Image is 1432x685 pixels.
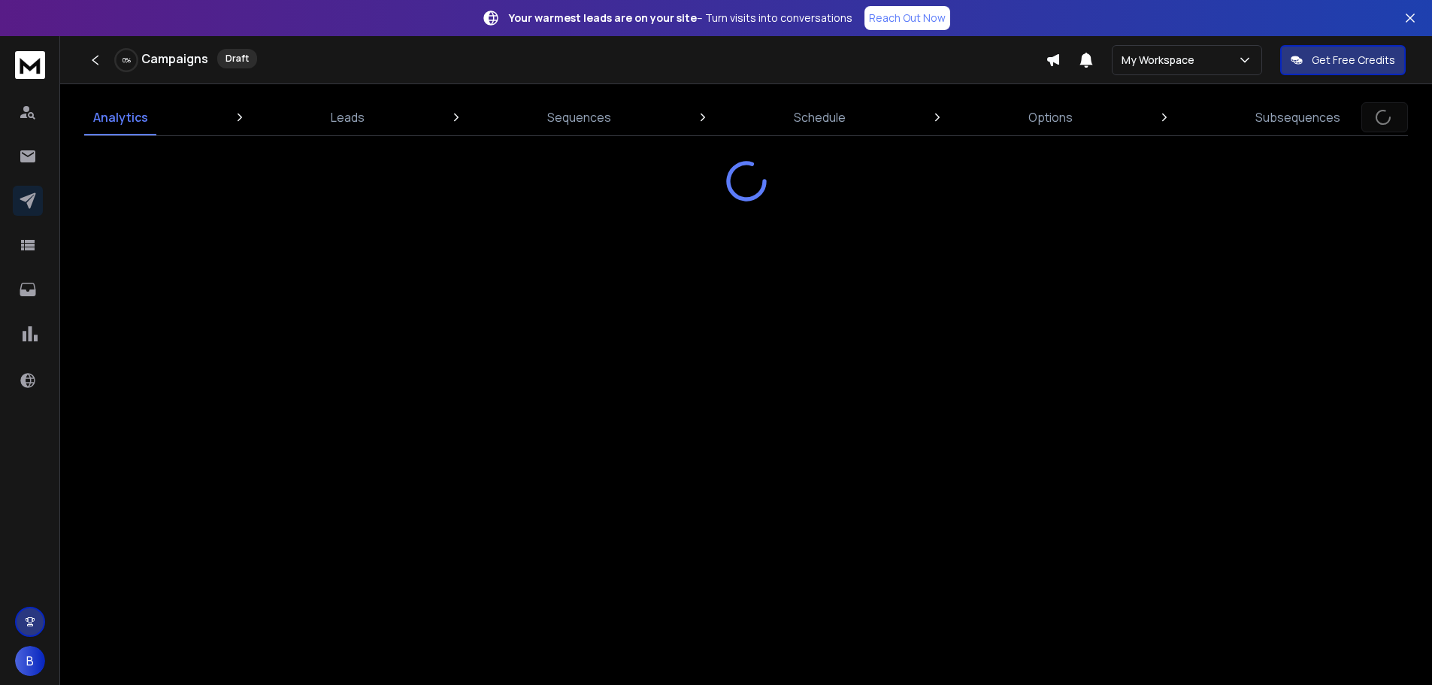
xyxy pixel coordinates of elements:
h1: Campaigns [141,50,208,68]
p: Schedule [794,108,846,126]
p: Subsequences [1255,108,1340,126]
a: Options [1019,99,1082,135]
a: Reach Out Now [864,6,950,30]
button: Get Free Credits [1280,45,1406,75]
p: – Turn visits into conversations [509,11,852,26]
a: Analytics [84,99,157,135]
img: logo [15,51,45,79]
p: Get Free Credits [1312,53,1395,68]
a: Schedule [785,99,855,135]
strong: Your warmest leads are on your site [509,11,697,25]
div: Draft [217,49,257,68]
button: B [15,646,45,676]
a: Leads [322,99,374,135]
p: Options [1028,108,1073,126]
a: Sequences [538,99,620,135]
p: Leads [331,108,365,126]
p: 0 % [123,56,131,65]
p: Analytics [93,108,148,126]
p: Reach Out Now [869,11,946,26]
a: Subsequences [1246,99,1349,135]
p: Sequences [547,108,611,126]
p: My Workspace [1122,53,1200,68]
